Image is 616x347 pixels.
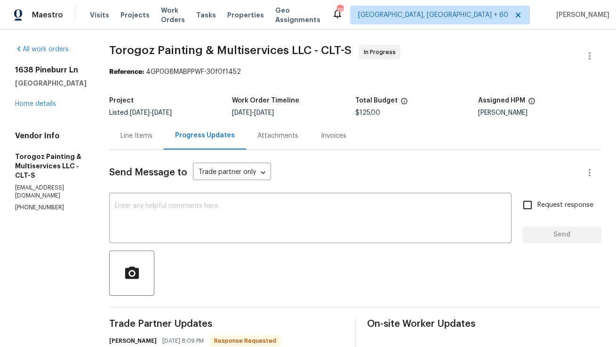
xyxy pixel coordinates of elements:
[336,6,343,15] div: 795
[528,97,536,110] span: The hpm assigned to this work order.
[161,6,185,24] span: Work Orders
[130,110,172,116] span: -
[232,97,299,104] h5: Work Order Timeline
[109,319,344,329] span: Trade Partner Updates
[109,67,601,77] div: 4GP0G8MABPPWF-30f0f1452
[232,110,274,116] span: -
[193,165,271,181] div: Trade partner only
[15,204,87,212] p: [PHONE_NUMBER]
[32,10,63,20] span: Maestro
[15,65,87,75] h2: 1638 Pineburr Ln
[15,152,87,180] h5: Torogoz Painting & Multiservices LLC - CLT-S
[120,131,152,141] div: Line Items
[162,336,204,346] span: [DATE] 8:09 PM
[15,131,87,141] h4: Vendor Info
[15,46,69,53] a: All work orders
[321,131,346,141] div: Invoices
[552,10,609,20] span: [PERSON_NAME]
[109,97,134,104] h5: Project
[232,110,252,116] span: [DATE]
[109,69,144,75] b: Reference:
[364,47,400,57] span: In Progress
[15,79,87,88] h5: [GEOGRAPHIC_DATA]
[537,200,593,210] span: Request response
[109,336,157,346] h6: [PERSON_NAME]
[196,12,216,18] span: Tasks
[120,10,150,20] span: Projects
[227,10,264,20] span: Properties
[478,110,601,116] div: [PERSON_NAME]
[254,110,274,116] span: [DATE]
[15,184,87,200] p: [EMAIL_ADDRESS][DOMAIN_NAME]
[358,10,508,20] span: [GEOGRAPHIC_DATA], [GEOGRAPHIC_DATA] + 60
[109,45,352,56] span: Torogoz Painting & Multiservices LLC - CLT-S
[355,110,380,116] span: $125.00
[109,168,187,177] span: Send Message to
[175,131,235,140] div: Progress Updates
[355,97,398,104] h5: Total Budget
[15,101,56,107] a: Home details
[109,110,172,116] span: Listed
[478,97,525,104] h5: Assigned HPM
[257,131,298,141] div: Attachments
[400,97,408,110] span: The total cost of line items that have been proposed by Opendoor. This sum includes line items th...
[152,110,172,116] span: [DATE]
[90,10,109,20] span: Visits
[367,319,601,329] span: On-site Worker Updates
[210,336,280,346] span: Response Requested
[275,6,320,24] span: Geo Assignments
[130,110,150,116] span: [DATE]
